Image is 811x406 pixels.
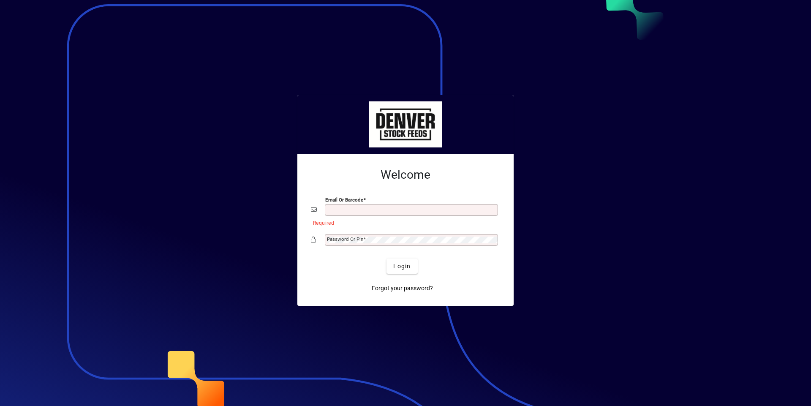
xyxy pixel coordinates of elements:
[313,218,493,227] mat-error: Required
[386,259,417,274] button: Login
[372,284,433,293] span: Forgot your password?
[393,262,411,271] span: Login
[311,168,500,182] h2: Welcome
[327,236,363,242] mat-label: Password or Pin
[325,197,363,203] mat-label: Email or Barcode
[368,281,436,296] a: Forgot your password?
